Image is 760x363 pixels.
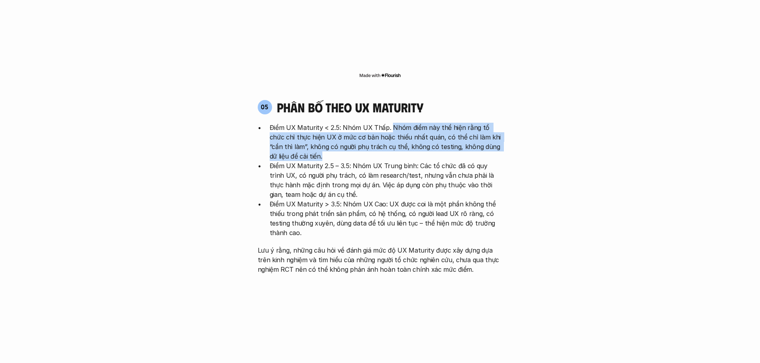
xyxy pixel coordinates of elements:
p: Điểm UX Maturity > 3.5: Nhóm UX Cao: UX được coi là một phần không thể thiếu trong phát triển sản... [270,199,503,237]
h4: phân bố theo ux maturity [277,100,423,115]
p: Điểm UX Maturity < 2.5: Nhóm UX Thấp. Nhóm điểm này thể hiện rằng tổ chức chỉ thực hiện UX ở mức ... [270,123,503,161]
p: 05 [261,104,268,110]
img: Made with Flourish [359,72,401,78]
p: Lưu ý rằng, những câu hỏi về đánh giá mức độ UX Maturity được xây dựng dựa trên kinh nghiệm và tì... [258,245,503,274]
p: Điểm UX Maturity 2.5 – 3.5: Nhóm UX Trung bình: Các tổ chức đã có quy trình UX, có người phụ trác... [270,161,503,199]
